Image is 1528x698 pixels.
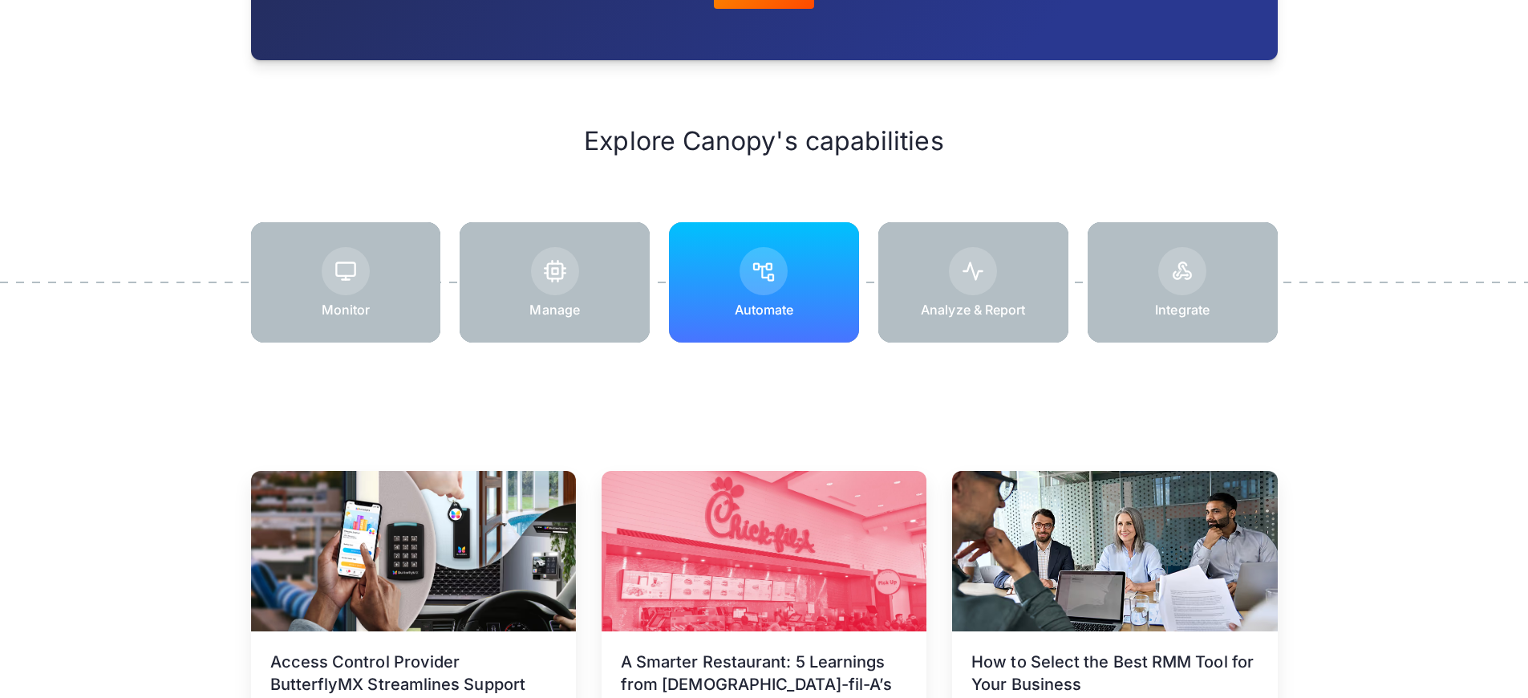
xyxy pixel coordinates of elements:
p: Manage [529,302,579,318]
a: Manage [460,222,650,343]
p: Analyze & Report [921,302,1025,318]
h3: How to Select the Best RMM Tool for Your Business [971,651,1258,696]
a: Analyze & Report [878,222,1068,343]
a: Automate [669,222,859,343]
p: Automate [735,302,794,318]
h2: Explore Canopy's capabilities [251,124,1278,158]
a: Integrate [1088,222,1278,343]
a: Monitor [251,222,441,343]
p: Integrate [1155,302,1210,318]
p: Monitor [322,302,371,318]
